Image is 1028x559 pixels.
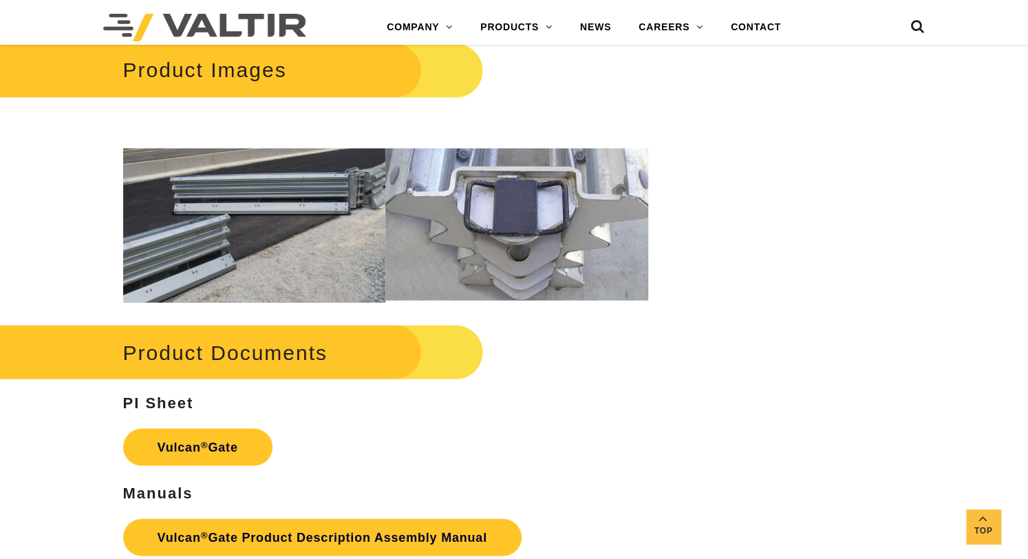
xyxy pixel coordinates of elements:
[201,439,208,450] sup: ®
[625,14,717,41] a: CAREERS
[103,14,306,41] img: Valtir
[467,14,566,41] a: PRODUCTS
[123,484,193,501] strong: Manuals
[966,523,1000,539] span: Top
[566,14,625,41] a: NEWS
[373,14,467,41] a: COMPANY
[717,14,795,41] a: CONTACT
[123,518,522,556] a: Vulcan®Gate Product Description Assembly Manual
[158,440,238,454] strong: Vulcan Gate
[123,394,194,411] strong: PI Sheet
[966,509,1000,544] a: Top
[201,529,208,540] sup: ®
[123,428,272,465] a: Vulcan®Gate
